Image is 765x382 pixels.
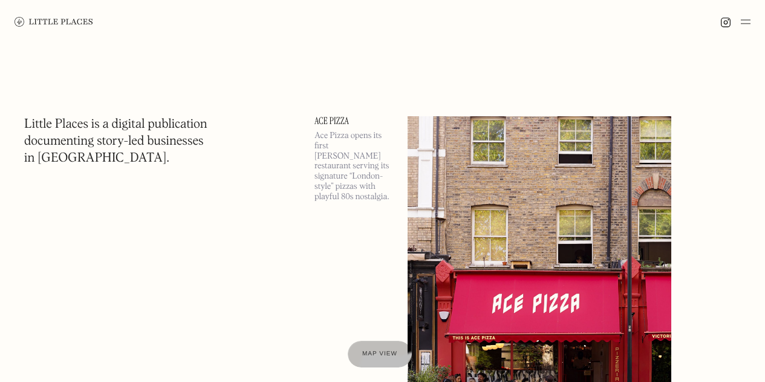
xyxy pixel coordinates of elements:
a: Map view [348,341,412,367]
p: Ace Pizza opens its first [PERSON_NAME] restaurant serving its signature “London-style” pizzas wi... [314,131,393,202]
a: Ace Pizza [314,116,393,126]
h1: Little Places is a digital publication documenting story-led businesses in [GEOGRAPHIC_DATA]. [24,116,207,167]
span: Map view [362,351,397,357]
